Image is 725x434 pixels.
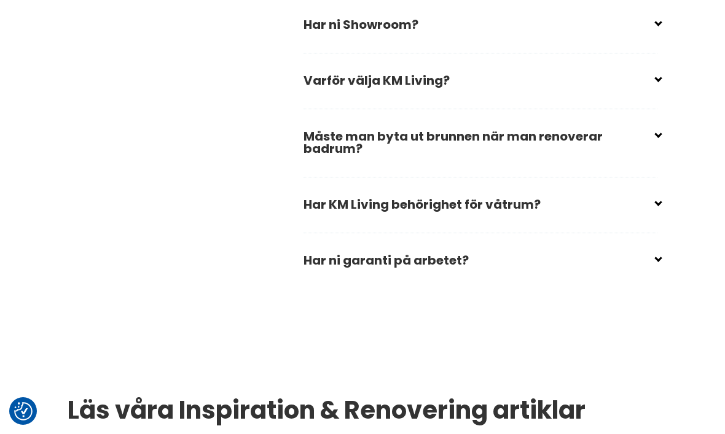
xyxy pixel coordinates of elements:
img: Revisit consent button [14,402,33,420]
h2: Har ni Showroom? [304,9,657,50]
h1: Läs våra Inspiration & Renovering artiklar [68,397,586,424]
h2: Har KM Living behörighet för våtrum? [304,188,657,230]
h2: Måste man byta ut brunnen när man renoverar badrum? [304,120,657,174]
h2: Har ni garanti på arbetet? [304,244,657,286]
button: Samtyckesinställningar [14,402,33,420]
h2: Varför välja KM Living? [304,64,657,106]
